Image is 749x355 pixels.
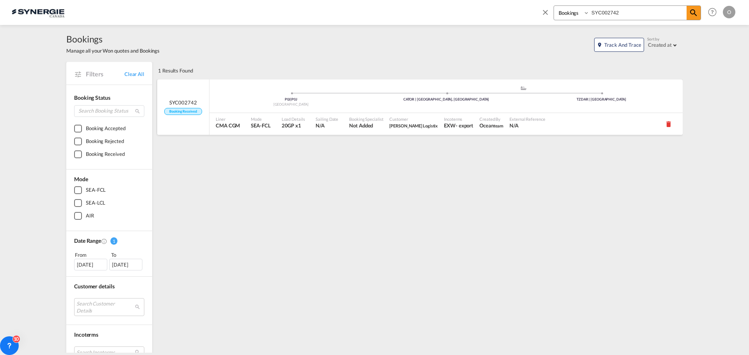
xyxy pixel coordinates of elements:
span: Customer [389,116,438,122]
span: Date Range [74,237,101,244]
div: Customer details [74,283,144,290]
md-icon: assets/icons/custom/ship-fill.svg [519,86,528,90]
input: Search Booking Status [74,105,144,117]
input: Enter Booking ID, Reference ID, Order ID [589,6,687,19]
a: Clear All [124,71,144,78]
div: O [723,6,735,18]
span: N/A [316,122,338,129]
md-icon: icon-close [541,8,550,16]
div: Booking Received [86,150,124,158]
span: N/A [509,122,545,129]
span: Load Details [282,116,305,122]
span: Customer details [74,283,114,290]
md-icon: icon-delete [665,120,673,128]
div: AIR [86,212,94,220]
span: EXW export [444,122,473,129]
span: | [290,97,291,101]
div: TZDAR | [GEOGRAPHIC_DATA] [524,97,679,102]
md-icon: icon-map-marker [597,42,602,48]
div: Created at [648,42,672,48]
span: Mode [74,176,88,182]
div: 1 Results Found [158,62,193,79]
md-icon: icon-magnify [689,8,698,18]
span: team [494,123,504,128]
span: Sort by [647,36,659,42]
md-icon: Created On [101,238,107,244]
div: Booking Accepted [86,125,125,132]
span: P0J [291,97,297,101]
md-icon: icon-magnify [135,108,140,114]
span: SEA-FCL [251,122,270,129]
span: Manage all your Won quotes and Bookings [66,47,160,54]
span: Incoterms [74,331,98,338]
span: Sailing Date [316,116,338,122]
span: Mode [251,116,270,122]
span: Awardz Logistix [389,122,438,129]
md-checkbox: AIR [74,212,144,220]
div: To [110,251,145,259]
span: 1 [110,237,117,245]
span: Booking Received [164,108,202,115]
span: Ocean team [479,122,503,129]
span: [PERSON_NAME] Logistix [389,123,438,128]
span: Created By [479,116,503,122]
div: SYC002742 Booking Received Pickup Canada assets/icons/custom/ship-fill.svgassets/icons/custom/rol... [157,79,683,135]
span: icon-magnify [687,6,701,20]
div: [GEOGRAPHIC_DATA] [213,102,369,107]
span: Bookings [66,33,160,45]
span: CMA CGM [216,122,240,129]
span: Booking Status [74,94,110,101]
span: icon-close [541,5,554,24]
div: [DATE] [109,259,142,270]
span: Liner [216,116,240,122]
span: Help [706,5,719,19]
span: Filters [86,70,124,78]
div: - export [456,122,473,129]
md-checkbox: SEA-FCL [74,186,144,194]
button: icon-map-markerTrack and Trace [594,38,644,52]
div: EXW [444,122,456,129]
div: [DATE] [74,259,107,270]
div: Help [706,5,723,19]
span: Booking Specialist [349,116,383,122]
img: 1f56c880d42311ef80fc7dca854c8e59.png [12,4,64,21]
div: SEA-FCL [86,186,106,194]
div: SEA-LCL [86,199,105,207]
div: CATOR | [GEOGRAPHIC_DATA], [GEOGRAPHIC_DATA] [369,97,524,102]
span: 20GP x 1 [282,122,305,129]
md-checkbox: SEA-LCL [74,199,144,207]
span: Incoterms [444,116,473,122]
span: P0J [285,97,292,101]
div: Booking Rejected [86,138,124,145]
div: Booking Status [74,94,144,102]
span: From To [DATE][DATE] [74,251,144,270]
span: SYC002742 [169,99,197,106]
span: External Reference [509,116,545,122]
span: Not Added [349,122,383,129]
div: From [74,251,108,259]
